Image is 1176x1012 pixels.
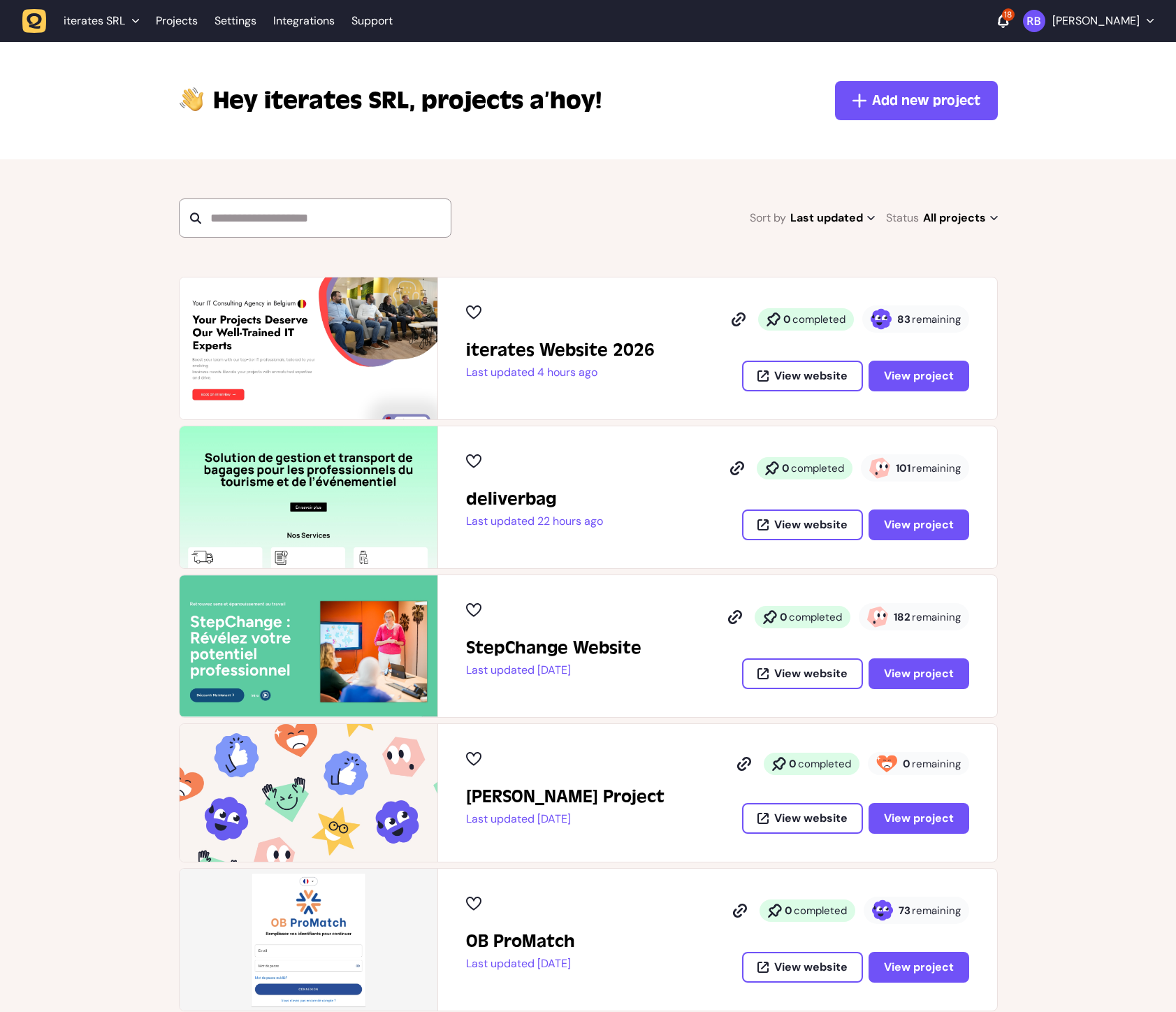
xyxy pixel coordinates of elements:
strong: 0 [782,461,790,475]
strong: 0 [783,312,791,326]
p: Last updated 4 hours ago [466,366,655,379]
span: remaining [912,461,961,475]
span: View project [884,370,954,382]
button: View website [742,361,863,391]
span: Add new project [872,91,980,110]
a: Projects [156,8,198,34]
span: completed [791,461,844,475]
img: hi-hand [179,84,205,113]
strong: 83 [897,312,910,326]
img: StepChange Website [180,575,437,717]
span: completed [792,312,845,326]
span: View website [774,668,848,679]
a: Settings [215,8,256,34]
span: remaining [912,312,961,326]
span: View project [884,519,954,530]
span: Sort by [750,208,786,228]
span: View project [884,668,954,679]
button: [PERSON_NAME] [1023,10,1154,32]
strong: 101 [896,461,910,475]
span: remaining [912,904,961,918]
span: Last updated [790,208,875,228]
span: iterates SRL [213,84,416,117]
h2: deliverbag [466,488,603,510]
button: View project [869,361,969,391]
img: deliverbag [180,426,437,568]
p: Last updated [DATE] [466,812,665,826]
button: View website [742,952,863,983]
span: iterates SRL [64,14,125,28]
span: completed [789,610,842,624]
span: View project [884,962,954,973]
strong: 0 [780,610,787,624]
p: Last updated [DATE] [466,663,641,677]
span: View website [774,962,848,973]
span: View website [774,519,848,530]
h2: OB ProMatch [466,930,575,953]
span: completed [798,757,851,771]
button: View project [869,803,969,834]
p: projects a’hoy! [213,84,602,117]
span: View project [884,813,954,824]
p: [PERSON_NAME] [1052,14,1140,28]
span: All projects [923,208,998,228]
button: View website [742,803,863,834]
button: iterates SRL [22,8,147,34]
strong: 182 [894,610,910,624]
h2: John's Project [466,786,665,808]
button: Add new project [835,81,998,120]
img: iterates Website 2026 [180,277,437,419]
img: OB ProMatch [180,869,437,1011]
strong: 0 [785,904,792,918]
img: John's Project [180,724,437,862]
p: Last updated 22 hours ago [466,514,603,528]
span: View website [774,370,848,382]
h2: StepChange Website [466,637,641,659]
div: 18 [1002,8,1015,21]
button: View website [742,509,863,540]
button: View project [869,952,969,983]
a: Support [351,14,393,28]
strong: 0 [903,757,910,771]
span: View website [774,813,848,824]
strong: 73 [899,904,910,918]
h2: iterates Website 2026 [466,339,655,361]
span: remaining [912,610,961,624]
span: Status [886,208,919,228]
button: View website [742,658,863,689]
button: View project [869,658,969,689]
p: Last updated [DATE] [466,957,575,971]
img: Rodolphe Balay [1023,10,1045,32]
span: remaining [912,757,961,771]
button: View project [869,509,969,540]
span: completed [794,904,847,918]
strong: 0 [789,757,797,771]
a: Integrations [273,8,335,34]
